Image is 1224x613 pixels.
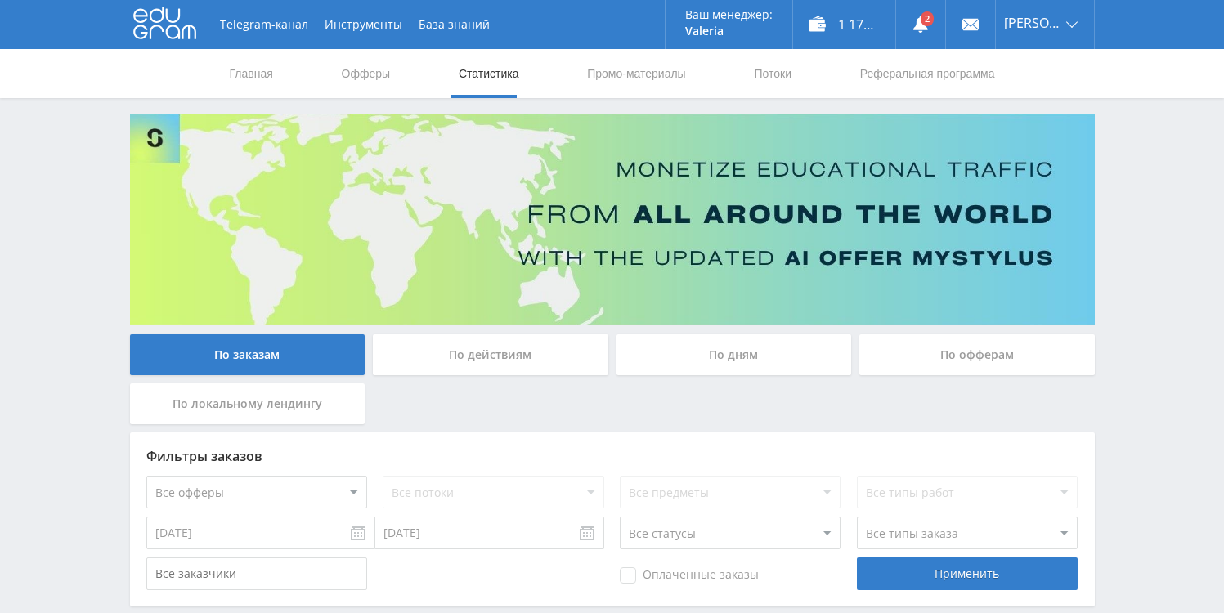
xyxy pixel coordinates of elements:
[685,8,773,21] p: Ваш менеджер:
[146,449,1078,463] div: Фильтры заказов
[146,557,367,590] input: Все заказчики
[620,567,759,584] span: Оплаченные заказы
[857,557,1078,590] div: Применить
[685,25,773,38] p: Valeria
[130,334,365,375] div: По заказам
[340,49,392,98] a: Офферы
[1004,16,1061,29] span: [PERSON_NAME]
[859,49,997,98] a: Реферальная программа
[859,334,1095,375] div: По офферам
[752,49,793,98] a: Потоки
[373,334,608,375] div: По действиям
[585,49,687,98] a: Промо-материалы
[130,114,1095,325] img: Banner
[228,49,275,98] a: Главная
[457,49,521,98] a: Статистика
[616,334,852,375] div: По дням
[130,383,365,424] div: По локальному лендингу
